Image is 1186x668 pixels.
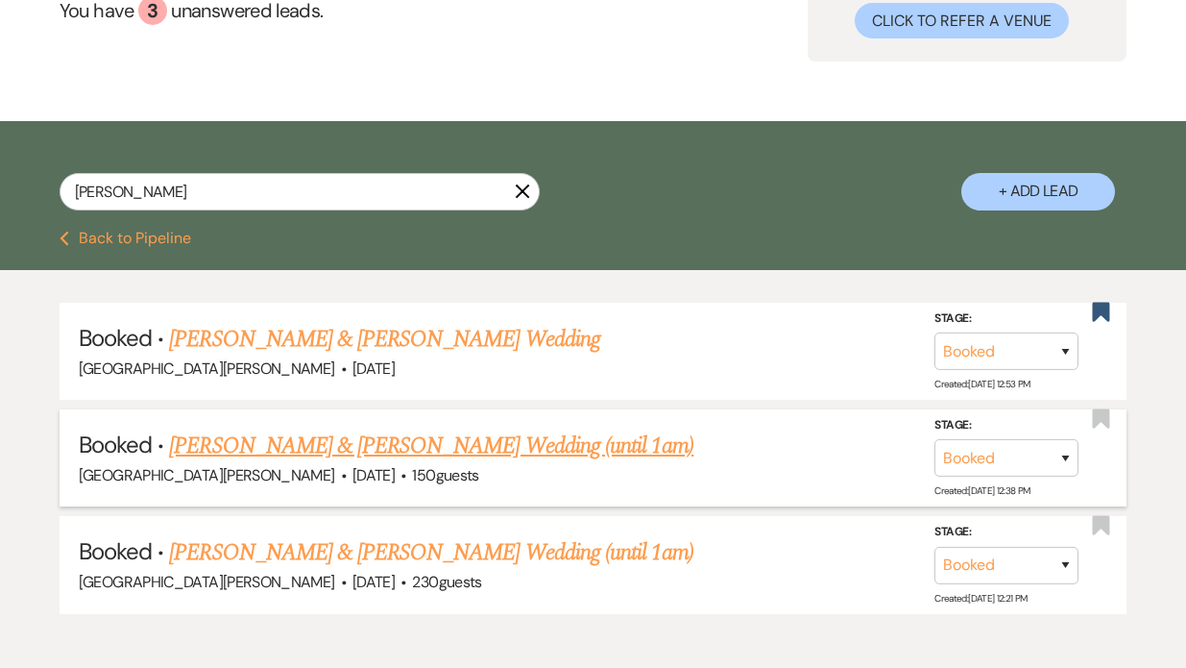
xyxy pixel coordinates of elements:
span: [DATE] [352,465,395,485]
span: 230 guests [412,572,481,592]
a: [PERSON_NAME] & [PERSON_NAME] Wedding (until 1am) [169,429,693,463]
a: [PERSON_NAME] & [PERSON_NAME] Wedding [169,322,599,357]
label: Stage: [934,308,1078,329]
button: + Add Lead [961,173,1115,210]
span: [GEOGRAPHIC_DATA][PERSON_NAME] [79,359,335,379]
span: [GEOGRAPHIC_DATA][PERSON_NAME] [79,572,335,592]
button: Back to Pipeline [60,231,191,246]
span: [DATE] [352,572,395,592]
span: 150 guests [412,465,478,485]
span: Booked [79,323,152,353]
input: Search by name, event date, email address or phone number [60,173,540,210]
span: Booked [79,536,152,566]
span: Created: [DATE] 12:38 PM [934,484,1029,497]
label: Stage: [934,522,1078,543]
span: Booked [79,430,152,459]
span: Created: [DATE] 12:21 PM [934,591,1027,604]
span: [DATE] [352,359,395,379]
span: Created: [DATE] 12:53 PM [934,378,1029,390]
button: Click to Refer a Venue [855,3,1069,38]
a: [PERSON_NAME] & [PERSON_NAME] Wedding (until 1am) [169,535,693,570]
label: Stage: [934,415,1078,436]
span: [GEOGRAPHIC_DATA][PERSON_NAME] [79,465,335,485]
